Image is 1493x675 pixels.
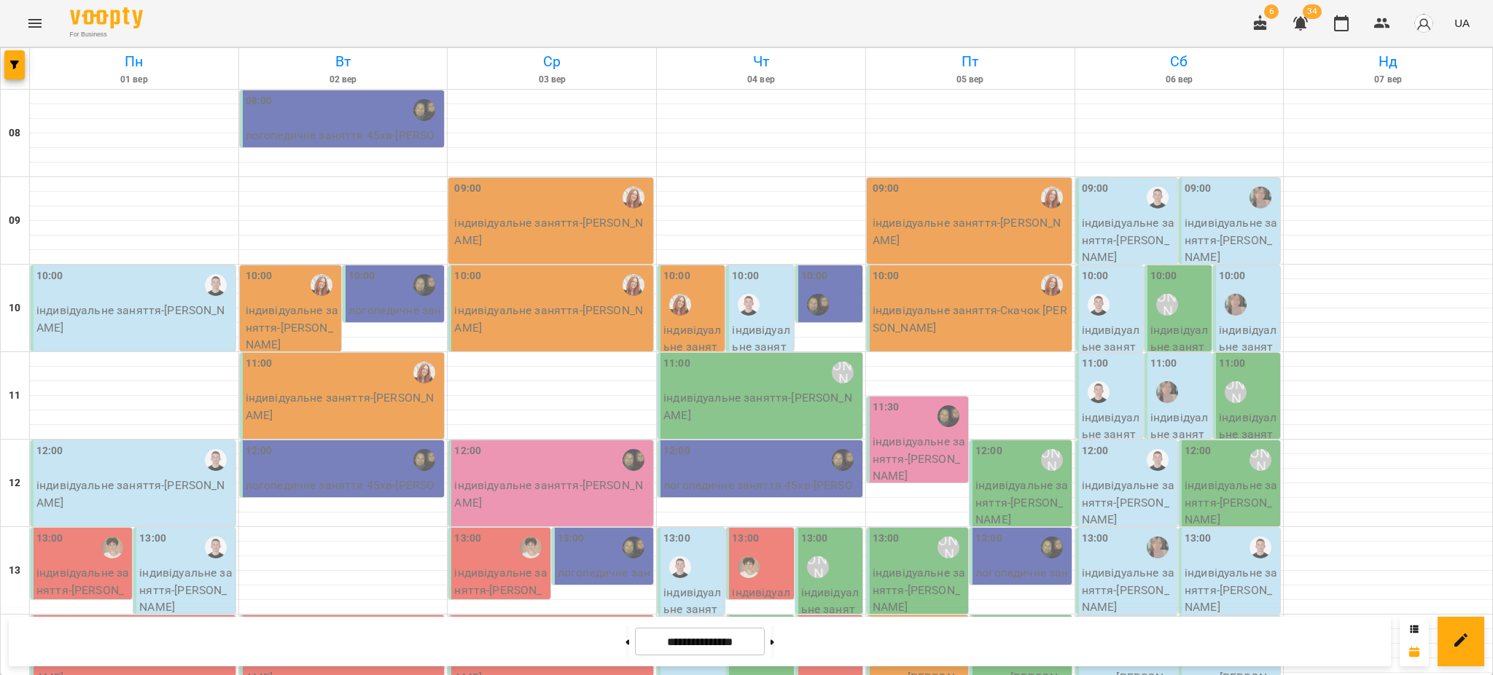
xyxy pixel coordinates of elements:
[1156,381,1178,403] img: Мєдвєдєва Катерина
[1082,409,1140,477] p: індивідуальне заняття - [PERSON_NAME]
[454,564,547,616] p: індивідуальне заняття - [PERSON_NAME]
[1082,356,1109,372] label: 11:00
[205,274,227,296] img: Гайдук Артем
[139,531,166,547] label: 13:00
[975,531,1002,547] label: 13:00
[1082,181,1109,197] label: 09:00
[36,564,129,616] p: індивідуальне заняття - [PERSON_NAME]
[663,356,690,372] label: 11:00
[1449,9,1476,36] button: UA
[246,477,442,511] p: логопедичне заняття 45хв - [PERSON_NAME]
[1082,477,1174,528] p: індивідуальне заняття - [PERSON_NAME]
[732,584,790,652] p: індивідуальне заняття - [PERSON_NAME]
[1185,214,1277,266] p: індивідуальне заняття - [PERSON_NAME]
[669,294,691,316] div: Кобзар Зоряна
[738,556,760,578] div: Марина Кириченко
[413,274,435,296] img: Валерія Капітан
[205,449,227,471] img: Гайдук Артем
[311,274,332,296] img: Кобзар Зоряна
[868,50,1072,73] h6: Пт
[873,531,900,547] label: 13:00
[36,268,63,284] label: 10:00
[659,50,863,73] h6: Чт
[1147,187,1169,208] img: Гайдук Артем
[70,7,143,28] img: Voopty Logo
[413,449,435,471] img: Валерія Капітан
[246,93,273,109] label: 08:00
[801,531,828,547] label: 13:00
[1150,356,1177,372] label: 11:00
[9,213,20,229] h6: 09
[1250,187,1271,208] img: Мєдвєдєва Катерина
[832,449,854,471] img: Валерія Капітан
[801,268,828,284] label: 10:00
[1454,15,1470,31] span: UA
[454,531,481,547] label: 13:00
[1185,564,1277,616] p: індивідуальне заняття - [PERSON_NAME]
[1041,274,1063,296] div: Кобзар Зоряна
[1225,294,1247,316] img: Мєдвєдєва Катерина
[1286,50,1490,73] h6: Нд
[1041,187,1063,208] img: Кобзар Зоряна
[732,268,759,284] label: 10:00
[1147,449,1169,471] img: Гайдук Артем
[623,274,644,296] div: Кобзар Зоряна
[832,362,854,383] div: Савченко Дар'я
[873,302,1069,336] p: індивідуальне заняття - Скачок [PERSON_NAME]
[623,449,644,471] div: Валерія Капітан
[663,531,690,547] label: 13:00
[873,399,900,415] label: 11:30
[1077,50,1282,73] h6: Сб
[1150,321,1209,390] p: індивідуальне заняття - [PERSON_NAME]
[139,564,232,616] p: індивідуальне заняття - [PERSON_NAME]
[454,214,650,249] p: індивідуальне заняття - [PERSON_NAME]
[1088,381,1110,403] img: Гайдук Артем
[246,443,273,459] label: 12:00
[1250,537,1271,558] img: Гайдук Артем
[246,302,338,354] p: індивідуальне заняття - [PERSON_NAME]
[669,556,691,578] img: Гайдук Артем
[1041,537,1063,558] img: Валерія Капітан
[558,564,650,616] p: логопедичне заняття 45хв - [PERSON_NAME]
[623,537,644,558] img: Валерія Капітан
[1088,294,1110,316] img: Гайдук Артем
[558,531,585,547] label: 13:00
[1147,537,1169,558] img: Мєдвєдєва Катерина
[738,294,760,316] div: Гайдук Артем
[413,362,435,383] img: Кобзар Зоряна
[1082,268,1109,284] label: 10:00
[454,443,481,459] label: 12:00
[1082,443,1109,459] label: 12:00
[246,268,273,284] label: 10:00
[663,268,690,284] label: 10:00
[454,477,650,511] p: індивідуальне заняття - [PERSON_NAME]
[937,405,959,427] div: Валерія Капітан
[205,537,227,558] img: Гайдук Артем
[1219,321,1277,390] p: індивідуальне заняття - [PERSON_NAME]
[246,389,442,424] p: індивідуальне заняття - [PERSON_NAME]
[454,268,481,284] label: 10:00
[36,477,233,511] p: індивідуальне заняття - [PERSON_NAME]
[241,73,445,87] h6: 02 вер
[663,584,722,652] p: індивідуальне заняття - [PERSON_NAME]
[9,563,20,579] h6: 13
[450,50,654,73] h6: Ср
[454,302,650,336] p: індивідуальне заняття - [PERSON_NAME]
[975,477,1068,528] p: індивідуальне заняття - [PERSON_NAME]
[663,389,859,424] p: індивідуальне заняття - [PERSON_NAME]
[1219,356,1246,372] label: 11:00
[868,73,1072,87] h6: 05 вер
[1077,73,1282,87] h6: 06 вер
[348,302,441,354] p: логопедичне заняття 45хв - [PERSON_NAME]
[241,50,445,73] h6: Вт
